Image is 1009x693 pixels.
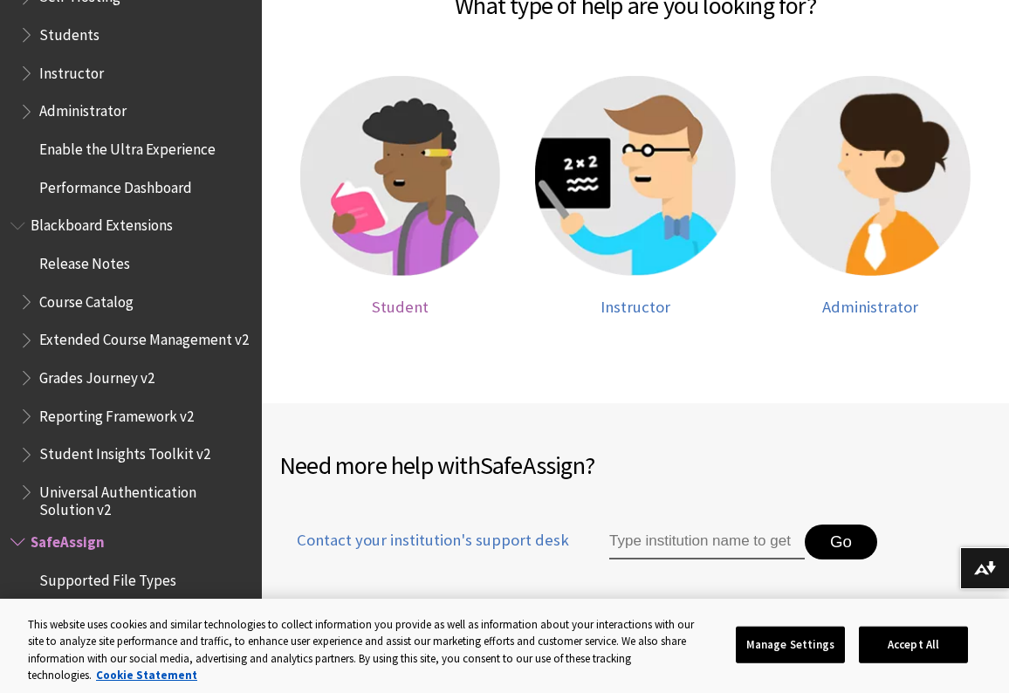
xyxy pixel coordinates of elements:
span: Universal Authentication Solution v2 [39,477,250,518]
span: Instructor [39,58,104,82]
span: Performance Dashboard [39,173,192,196]
span: Instructor [601,297,670,317]
nav: Book outline for Blackboard Extensions [10,211,251,519]
button: Manage Settings [736,627,845,663]
span: Supported File Types [39,566,176,589]
span: Blackboard Extensions [31,211,173,235]
span: Enable the Ultra Experience [39,134,216,158]
span: SafeAssign [31,527,105,551]
span: Grades Journey v2 [39,363,154,387]
input: Type institution name to get support [609,525,805,559]
span: Extended Course Management v2 [39,326,249,349]
h2: Need more help with ? [279,447,992,484]
a: Student help Student [300,76,500,316]
span: Reporting Framework v2 [39,401,194,425]
a: More information about your privacy, opens in a new tab [96,668,197,683]
a: Contact your institution's support desk [279,529,569,573]
span: Student [372,297,429,317]
span: Contact your institution's support desk [279,529,569,552]
div: This website uses cookies and similar technologies to collect information you provide as well as ... [28,616,706,684]
span: Release Notes [39,249,130,272]
span: Student Insights Toolkit v2 [39,440,210,463]
span: Administrator [822,297,918,317]
img: Administrator help [771,76,971,276]
a: Administrator help Administrator [771,76,971,316]
img: Instructor help [535,76,735,276]
span: Administrator [39,97,127,120]
span: Course Catalog [39,287,134,311]
button: Accept All [859,627,968,663]
span: SafeAssign [480,449,585,481]
span: Students [39,20,100,44]
button: Go [805,525,877,559]
img: Student help [300,76,500,276]
a: Instructor help Instructor [535,76,735,316]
